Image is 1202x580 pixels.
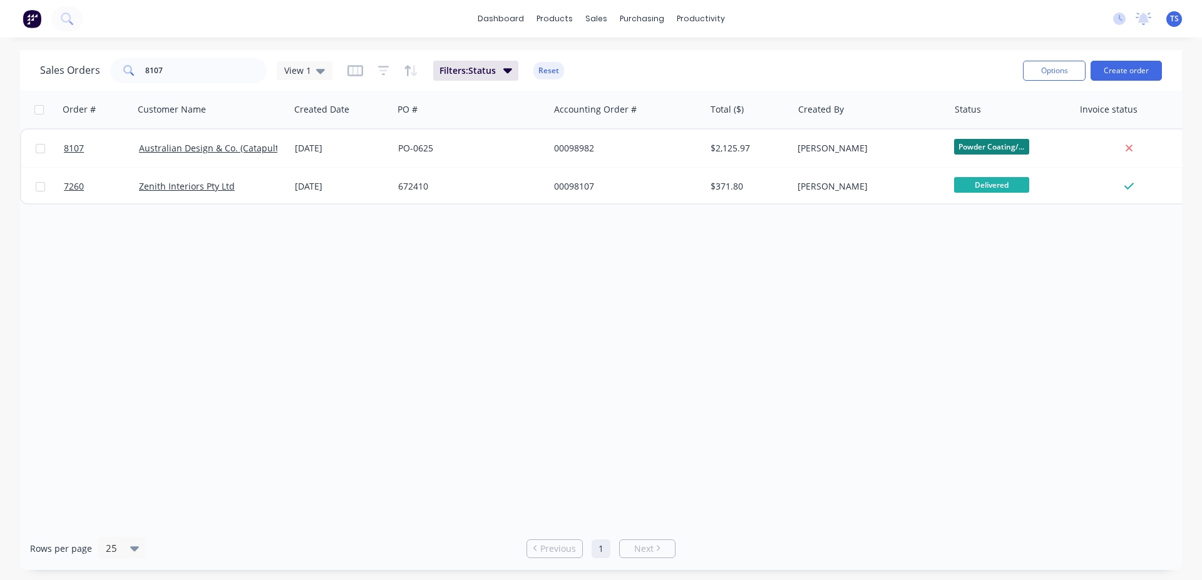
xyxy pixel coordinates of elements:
[521,539,681,558] ul: Pagination
[634,542,654,555] span: Next
[23,9,41,28] img: Factory
[295,180,388,193] div: [DATE]
[614,9,670,28] div: purchasing
[592,539,610,558] a: Page 1 is your current page
[64,130,139,167] a: 8107
[439,64,496,77] span: Filters: Status
[798,142,937,155] div: [PERSON_NAME]
[139,180,235,192] a: Zenith Interiors Pty Ltd
[579,9,614,28] div: sales
[64,180,84,193] span: 7260
[533,62,564,79] button: Reset
[955,103,981,116] div: Status
[398,142,537,155] div: PO-0625
[1023,61,1086,81] button: Options
[295,142,388,155] div: [DATE]
[554,142,693,155] div: 00098982
[40,64,100,76] h1: Sales Orders
[1091,61,1162,81] button: Create order
[527,542,582,555] a: Previous page
[554,103,637,116] div: Accounting Order #
[138,103,206,116] div: Customer Name
[554,180,693,193] div: 00098107
[540,542,576,555] span: Previous
[954,177,1029,193] span: Delivered
[433,61,518,81] button: Filters:Status
[471,9,530,28] a: dashboard
[294,103,349,116] div: Created Date
[711,142,784,155] div: $2,125.97
[145,58,267,83] input: Search...
[398,103,418,116] div: PO #
[284,64,311,77] span: View 1
[620,542,675,555] a: Next page
[1080,103,1138,116] div: Invoice status
[954,139,1029,155] span: Powder Coating/...
[711,103,744,116] div: Total ($)
[30,542,92,555] span: Rows per page
[1170,13,1179,24] span: TS
[798,103,844,116] div: Created By
[63,103,96,116] div: Order #
[530,9,579,28] div: products
[398,180,537,193] div: 672410
[711,180,784,193] div: $371.80
[139,142,281,154] a: Australian Design & Co. (Catapult)
[798,180,937,193] div: [PERSON_NAME]
[670,9,731,28] div: productivity
[64,142,84,155] span: 8107
[64,168,139,205] a: 7260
